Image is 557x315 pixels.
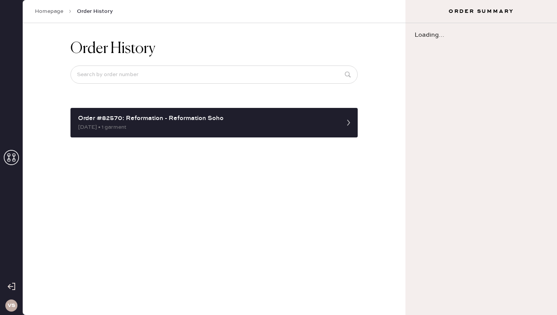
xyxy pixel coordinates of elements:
[8,303,15,308] h3: VS
[405,23,557,47] div: Loading...
[405,8,557,15] h3: Order Summary
[35,8,63,15] a: Homepage
[78,123,336,131] div: [DATE] • 1 garment
[70,40,155,58] h1: Order History
[70,65,358,84] input: Search by order number
[77,8,113,15] span: Order History
[78,114,336,123] div: Order #82570: Reformation - Reformation Soho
